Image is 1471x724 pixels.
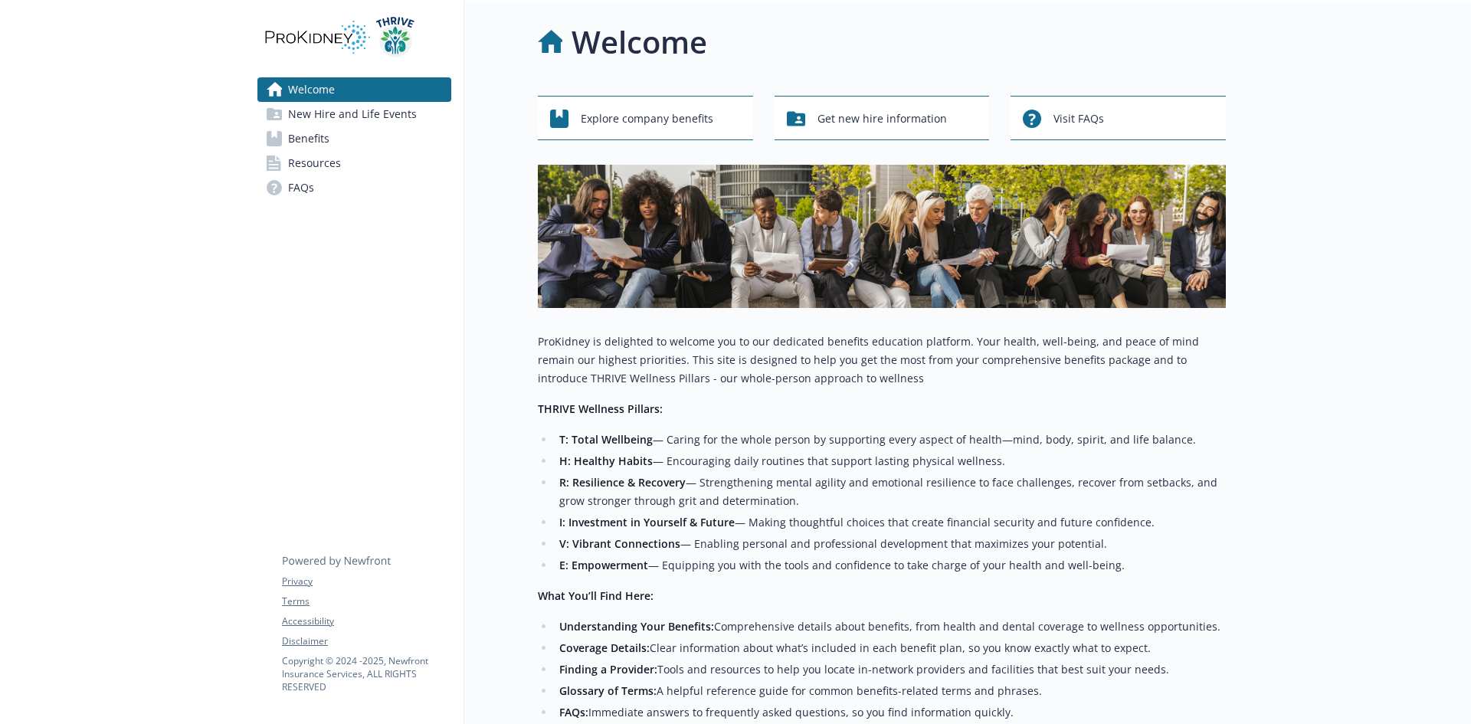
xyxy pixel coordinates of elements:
a: Disclaimer [282,634,450,648]
button: Visit FAQs [1011,96,1226,140]
li: — Strengthening mental agility and emotional resilience to face challenges, recover from setbacks... [555,473,1226,510]
span: New Hire and Life Events [288,102,417,126]
span: Get new hire information [817,104,947,133]
li: — Making thoughtful choices that create financial security and future confidence. [555,513,1226,532]
strong: T: Total Wellbeing [559,432,653,447]
li: — Caring for the whole person by supporting every aspect of health—mind, body, spirit, and life b... [555,431,1226,449]
a: Welcome [257,77,451,102]
a: New Hire and Life Events [257,102,451,126]
button: Explore company benefits [538,96,753,140]
a: Benefits [257,126,451,151]
li: — Equipping you with the tools and confidence to take charge of your health and well-being. [555,556,1226,575]
span: Benefits [288,126,329,151]
li: Immediate answers to frequently asked questions, so you find information quickly. [555,703,1226,722]
li: — Encouraging daily routines that support lasting physical wellness. [555,452,1226,470]
span: FAQs [288,175,314,200]
strong: Coverage Details: [559,640,650,655]
li: A helpful reference guide for common benefits-related terms and phrases. [555,682,1226,700]
strong: E: Empowerment [559,558,648,572]
span: Resources [288,151,341,175]
strong: Glossary of Terms: [559,683,657,698]
h1: Welcome [572,19,707,65]
strong: Understanding Your Benefits: [559,619,714,634]
li: Comprehensive details about benefits, from health and dental coverage to wellness opportunities. [555,618,1226,636]
strong: FAQs: [559,705,588,719]
strong: R: Resilience & Recovery [559,475,686,490]
li: Clear information about what’s included in each benefit plan, so you know exactly what to expect. [555,639,1226,657]
button: Get new hire information [775,96,990,140]
p: ProKidney is delighted to welcome you to our dedicated benefits education platform. Your health, ... [538,333,1226,388]
a: Resources [257,151,451,175]
a: Terms [282,595,450,608]
a: FAQs [257,175,451,200]
span: Explore company benefits [581,104,713,133]
strong: I: Investment in Yourself & Future [559,515,735,529]
p: Copyright © 2024 - 2025 , Newfront Insurance Services, ALL RIGHTS RESERVED [282,654,450,693]
a: Privacy [282,575,450,588]
strong: Finding a Provider: [559,662,657,676]
strong: H: Healthy Habits [559,454,653,468]
a: Accessibility [282,614,450,628]
span: Welcome [288,77,335,102]
img: overview page banner [538,165,1226,308]
li: — Enabling personal and professional development that maximizes your potential. [555,535,1226,553]
strong: V: Vibrant Connections [559,536,680,551]
span: Visit FAQs [1053,104,1104,133]
strong: THRIVE Wellness Pillars: [538,401,663,416]
strong: What You’ll Find Here: [538,588,654,603]
li: Tools and resources to help you locate in-network providers and facilities that best suit your ne... [555,660,1226,679]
